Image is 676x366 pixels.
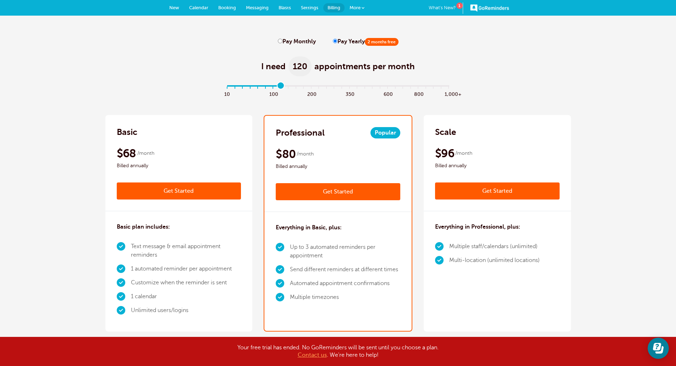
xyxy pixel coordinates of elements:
li: 1 automated reminder per appointment [131,262,241,276]
span: New [169,5,179,10]
a: Get Started [117,182,241,200]
a: Get Started [435,182,560,200]
a: Contact us [298,352,327,358]
a: Get Started [276,183,400,200]
span: 10 [224,89,231,98]
label: Pay Yearly [333,38,399,45]
span: 1,000+ [445,89,452,98]
h3: Everything in Professional, plus: [435,223,520,231]
div: Your free trial has ended. No GoReminders will be sent until you choose a plan. . We're here to h... [161,344,516,359]
div: 1 [456,2,463,9]
span: 120 [288,56,312,76]
span: $80 [276,147,296,161]
span: /month [297,150,314,158]
span: $96 [435,146,454,160]
span: Billing [328,5,340,10]
input: Pay Monthly [278,39,282,43]
span: 350 [346,89,353,98]
span: I need [261,61,286,72]
li: Multiple staff/calendars (unlimited) [449,240,540,253]
span: Calendar [189,5,208,10]
span: 2 months free [365,38,399,46]
span: Billed annually [435,162,560,170]
li: Text message & email appointment reminders [131,240,241,262]
span: appointments per month [314,61,415,72]
span: Booking [218,5,236,10]
span: Messaging [246,5,269,10]
label: Pay Monthly [278,38,316,45]
li: Multi-location (unlimited locations) [449,253,540,267]
span: Blasts [279,5,291,10]
span: Billed annually [117,162,241,170]
span: /month [455,149,472,158]
li: Unlimited users/logins [131,304,241,317]
span: Billed annually [276,162,400,171]
span: /month [137,149,154,158]
a: Billing [323,3,345,12]
li: Up to 3 automated reminders per appointment [290,240,400,263]
input: Pay Yearly2 months free [333,39,337,43]
h2: Scale [435,126,456,138]
li: Multiple timezones [290,290,400,304]
iframe: Resource center [648,338,669,359]
span: 100 [269,89,277,98]
h2: Professional [276,127,325,138]
li: 1 calendar [131,290,241,304]
span: 800 [414,89,422,98]
h2: Basic [117,126,137,138]
span: Settings [301,5,318,10]
span: 600 [384,89,391,98]
span: More [350,5,361,10]
span: $68 [117,146,136,160]
li: Customize when the reminder is sent [131,276,241,290]
li: Automated appointment confirmations [290,277,400,290]
a: What's New? [429,2,463,14]
span: Popular [370,127,400,138]
span: 200 [307,89,315,98]
h3: Basic plan includes: [117,223,170,231]
h3: Everything in Basic, plus: [276,223,342,232]
li: Send different reminders at different times [290,263,400,277]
